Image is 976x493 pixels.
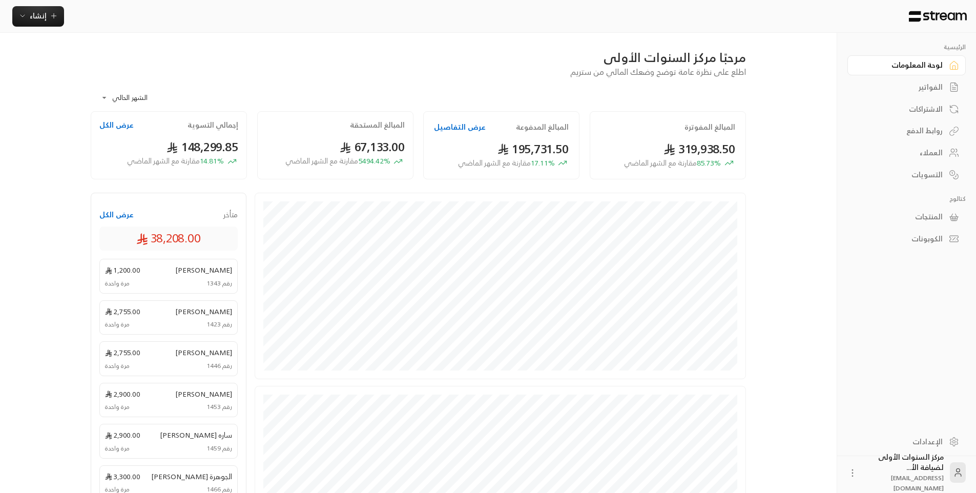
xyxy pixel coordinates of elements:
[99,210,134,220] button: عرض الكل
[105,402,130,412] span: مرة واحدة
[860,234,943,244] div: الكوبونات
[908,11,968,22] img: Logo
[206,279,232,288] span: رقم 1343
[624,156,697,169] span: مقارنة مع الشهر الماضي
[860,148,943,158] div: العملاء
[30,9,47,22] span: إنشاء
[570,65,746,79] span: اطلع على نظرة عامة توضح وضعك المالي من ستريم
[847,195,966,203] p: كتالوج
[96,85,173,111] div: الشهر الحالي
[105,471,140,482] span: 3,300.00
[860,104,943,114] div: الاشتراكات
[206,320,232,329] span: رقم 1423
[624,158,721,169] span: 85.73 %
[847,165,966,184] a: التسويات
[847,121,966,141] a: روابط الدفع
[860,126,943,136] div: روابط الدفع
[864,452,944,493] div: مركز السنوات الأولى لضيافة الأ...
[167,136,238,157] span: 148,299.85
[684,122,735,132] h2: المبالغ المفوترة
[860,82,943,92] div: الفواتير
[458,156,531,169] span: مقارنة مع الشهر الماضي
[105,264,140,275] span: 1,200.00
[105,388,140,399] span: 2,900.00
[105,306,140,317] span: 2,755.00
[847,43,966,51] p: الرئيسية
[847,99,966,119] a: الاشتراكات
[860,437,943,447] div: الإعدادات
[105,361,130,371] span: مرة واحدة
[206,361,232,371] span: رقم 1446
[458,158,555,169] span: 17.11 %
[160,429,232,440] span: ساره [PERSON_NAME]
[175,388,232,399] span: [PERSON_NAME]
[847,432,966,451] a: الإعدادات
[516,122,569,132] h2: المبالغ المدفوعة
[151,471,232,482] span: الجوهرة [PERSON_NAME]
[860,212,943,222] div: المنتجات
[105,347,140,358] span: 2,755.00
[127,154,200,167] span: مقارنة مع الشهر الماضي
[847,77,966,97] a: الفواتير
[847,55,966,75] a: لوحة المعلومات
[127,156,224,167] span: 14.81 %
[105,279,130,288] span: مرة واحدة
[663,138,735,159] span: 319,938.50
[860,170,943,180] div: التسويات
[860,60,943,70] div: لوحة المعلومات
[223,210,238,220] span: متأخر
[285,154,358,167] span: مقارنة مع الشهر الماضي
[340,136,405,157] span: 67,133.00
[91,49,746,66] div: مرحبًا مركز السنوات الأولى
[847,229,966,249] a: الكوبونات
[175,264,232,275] span: [PERSON_NAME]
[206,444,232,453] span: رقم 1459
[105,320,130,329] span: مرة واحدة
[206,402,232,412] span: رقم 1453
[188,120,238,130] h2: إجمالي التسوية
[12,6,64,27] button: إنشاء
[434,122,486,132] button: عرض التفاصيل
[847,143,966,163] a: العملاء
[175,347,232,358] span: [PERSON_NAME]
[99,120,134,130] button: عرض الكل
[350,120,405,130] h2: المبالغ المستحقة
[175,306,232,317] span: [PERSON_NAME]
[136,230,201,247] span: 38,208.00
[497,138,569,159] span: 195,731.50
[105,444,130,453] span: مرة واحدة
[285,156,390,167] span: 5494.42 %
[847,207,966,227] a: المنتجات
[105,429,140,440] span: 2,900.00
